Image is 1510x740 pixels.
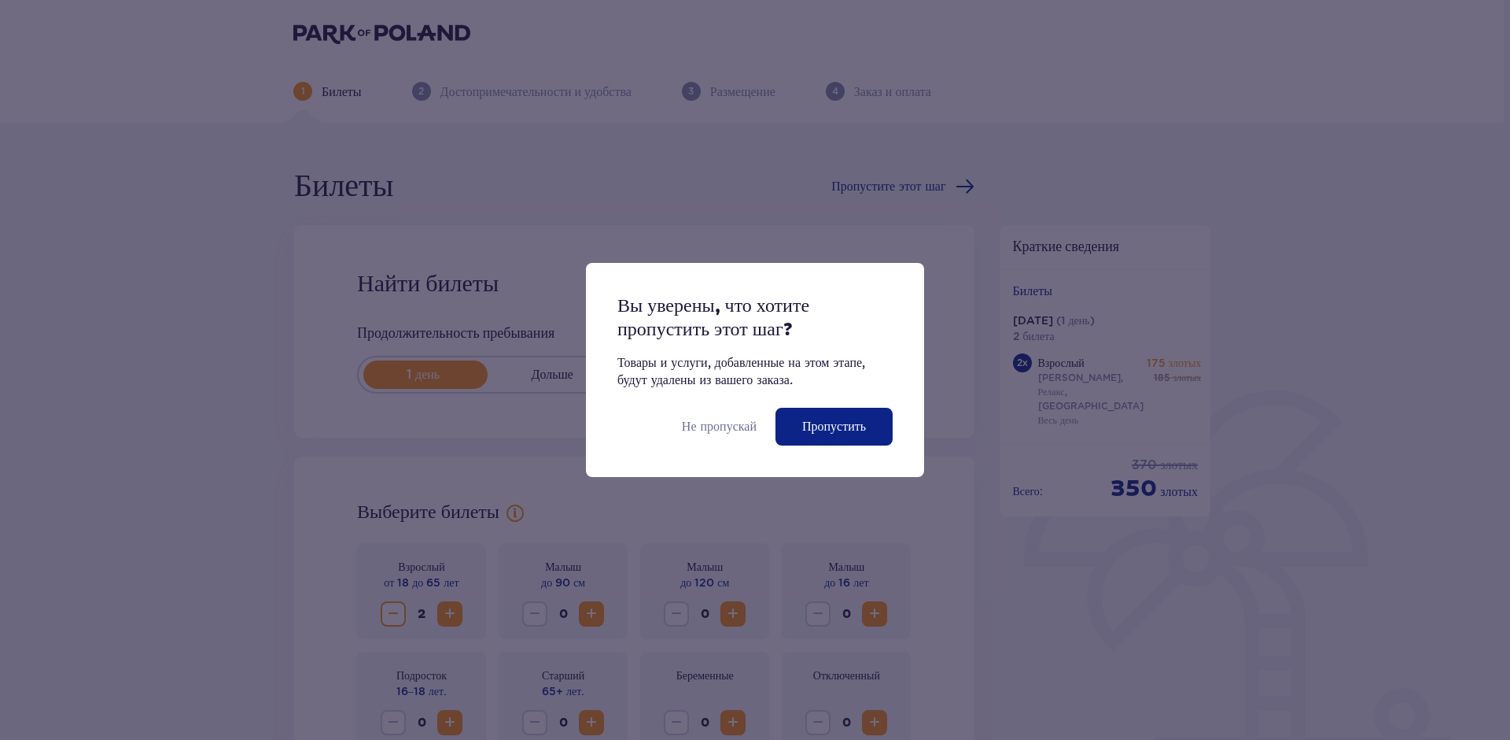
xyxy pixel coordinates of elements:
[682,418,757,435] a: Не пропускай
[617,294,809,342] ya-tr-span: Вы уверены, что хотите пропустить этот шаг?
[617,355,865,387] ya-tr-span: Товары и услуги, добавленные на этом этапе, будут удалены из вашего заказа.
[682,419,757,434] ya-tr-span: Не пропускай
[802,418,866,435] ya-tr-span: Пропустить
[775,408,893,446] button: Пропустить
